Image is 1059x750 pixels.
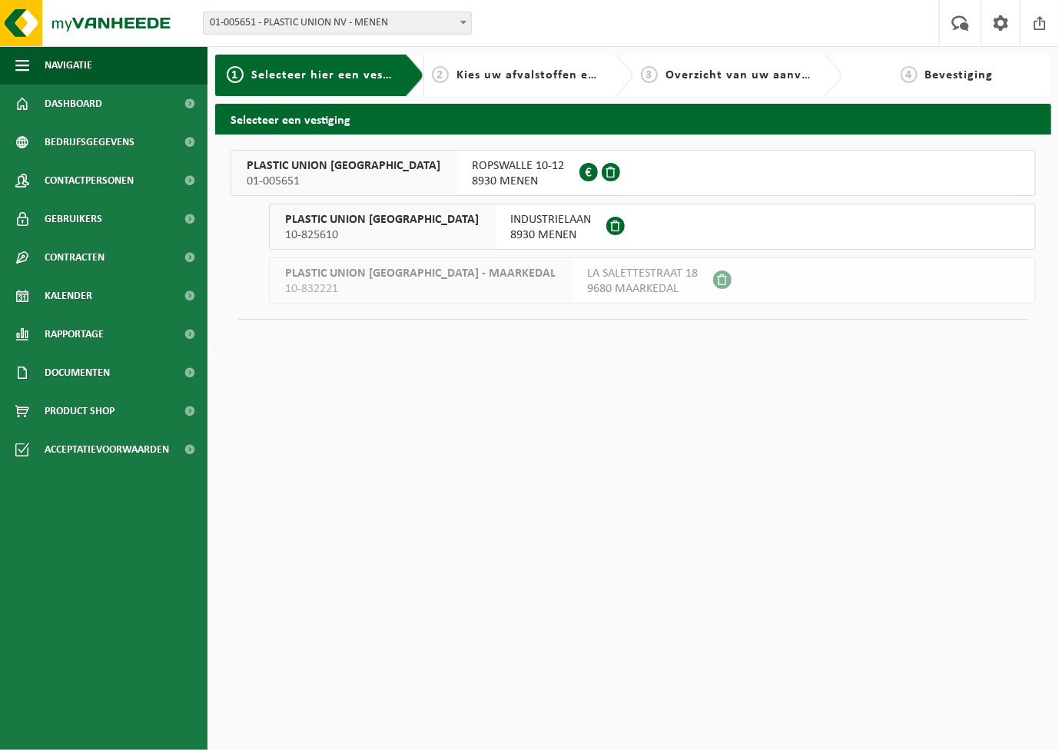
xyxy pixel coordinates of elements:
[285,212,479,227] span: PLASTIC UNION [GEOGRAPHIC_DATA]
[247,174,440,189] span: 01-005651
[45,353,110,392] span: Documenten
[45,392,115,430] span: Product Shop
[456,69,668,81] span: Kies uw afvalstoffen en recipiënten
[510,212,591,227] span: INDUSTRIELAAN
[432,66,449,83] span: 2
[285,227,479,243] span: 10-825610
[472,174,564,189] span: 8930 MENEN
[231,150,1036,196] button: PLASTIC UNION [GEOGRAPHIC_DATA] 01-005651 ROPSWALLE 10-128930 MENEN
[269,204,1036,250] button: PLASTIC UNION [GEOGRAPHIC_DATA] 10-825610 INDUSTRIELAAN8930 MENEN
[510,227,591,243] span: 8930 MENEN
[901,66,918,83] span: 4
[45,85,102,123] span: Dashboard
[45,277,92,315] span: Kalender
[45,315,104,353] span: Rapportage
[45,161,134,200] span: Contactpersonen
[587,281,698,297] span: 9680 MAARKEDAL
[45,200,102,238] span: Gebruikers
[641,66,658,83] span: 3
[587,266,698,281] span: LA SALETTESTRAAT 18
[45,238,105,277] span: Contracten
[666,69,828,81] span: Overzicht van uw aanvraag
[251,69,417,81] span: Selecteer hier een vestiging
[215,104,1051,134] h2: Selecteer een vestiging
[45,430,169,469] span: Acceptatievoorwaarden
[925,69,994,81] span: Bevestiging
[472,158,564,174] span: ROPSWALLE 10-12
[203,12,472,35] span: 01-005651 - PLASTIC UNION NV - MENEN
[227,66,244,83] span: 1
[285,281,556,297] span: 10-832221
[45,46,92,85] span: Navigatie
[285,266,556,281] span: PLASTIC UNION [GEOGRAPHIC_DATA] - MAARKEDAL
[204,12,471,34] span: 01-005651 - PLASTIC UNION NV - MENEN
[45,123,134,161] span: Bedrijfsgegevens
[247,158,440,174] span: PLASTIC UNION [GEOGRAPHIC_DATA]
